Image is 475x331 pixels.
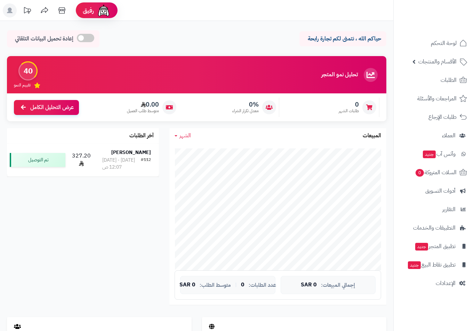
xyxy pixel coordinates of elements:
[241,282,244,288] span: 0
[414,241,456,251] span: تطبيق المتجر
[398,127,471,144] a: العملاء
[30,103,74,111] span: عرض التحليل الكامل
[18,3,36,19] a: تحديثات المنصة
[249,282,276,288] span: عدد الطلبات:
[398,164,471,181] a: السلات المتروكة0
[423,151,436,158] span: جديد
[416,169,424,177] span: 0
[428,112,457,122] span: طلبات الإرجاع
[398,201,471,218] a: التقارير
[398,220,471,236] a: التطبيقات والخدمات
[179,131,191,140] span: الشهر
[418,57,457,67] span: الأقسام والمنتجات
[14,82,31,88] span: تقييم النمو
[431,38,457,48] span: لوحة التحكم
[398,72,471,88] a: الطلبات
[363,133,381,139] h3: المبيعات
[83,6,94,15] span: رفيق
[15,35,73,43] span: إعادة تحميل البيانات التلقائي
[422,149,456,159] span: وآتس آب
[398,275,471,292] a: الإعدادات
[321,72,358,78] h3: تحليل نمو المتجر
[127,108,159,114] span: متوسط طلب العميل
[441,75,457,85] span: الطلبات
[301,282,317,288] span: 0 SAR
[321,282,355,288] span: إجمالي المبيعات:
[179,282,195,288] span: 0 SAR
[111,149,151,156] strong: [PERSON_NAME]
[235,282,237,287] span: |
[232,108,259,114] span: معدل تكرار الشراء
[398,238,471,255] a: تطبيق المتجرجديد
[415,243,428,251] span: جديد
[102,157,141,171] div: [DATE] - [DATE] 12:07 ص
[97,3,111,17] img: ai-face.png
[415,168,457,177] span: السلات المتروكة
[305,35,381,43] p: حياكم الله ، نتمنى لكم تجارة رابحة
[428,20,468,34] img: logo-2.png
[175,132,191,140] a: الشهر
[339,101,359,108] span: 0
[407,260,456,270] span: تطبيق نقاط البيع
[398,109,471,125] a: طلبات الإرجاع
[127,101,159,108] span: 0.00
[442,205,456,214] span: التقارير
[68,144,94,176] td: 327.20
[436,278,456,288] span: الإعدادات
[10,153,65,167] div: تم التوصيل
[413,223,456,233] span: التطبيقات والخدمات
[398,256,471,273] a: تطبيق نقاط البيعجديد
[339,108,359,114] span: طلبات الشهر
[200,282,231,288] span: متوسط الطلب:
[408,261,421,269] span: جديد
[398,90,471,107] a: المراجعات والأسئلة
[398,35,471,52] a: لوحة التحكم
[129,133,154,139] h3: آخر الطلبات
[425,186,456,196] span: أدوات التسويق
[14,100,79,115] a: عرض التحليل الكامل
[141,157,151,171] div: #112
[232,101,259,108] span: 0%
[442,131,456,140] span: العملاء
[417,94,457,103] span: المراجعات والأسئلة
[398,146,471,162] a: وآتس آبجديد
[398,183,471,199] a: أدوات التسويق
